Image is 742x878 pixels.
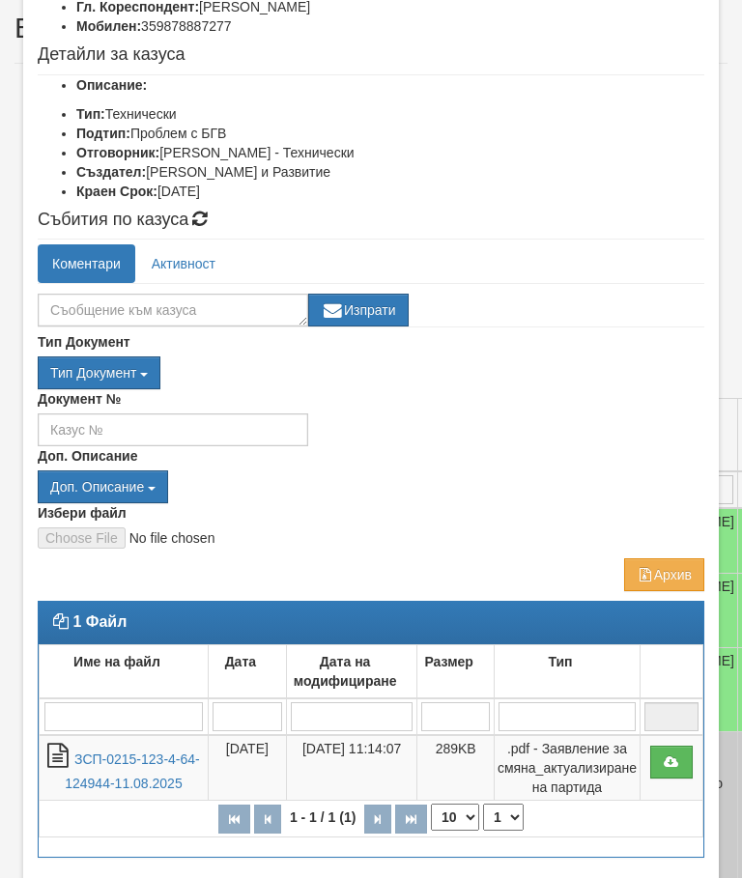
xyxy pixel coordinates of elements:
[76,77,147,93] b: Описание:
[76,164,146,180] b: Създател:
[50,365,136,381] span: Тип Документ
[424,654,472,669] b: Размер
[72,613,127,630] strong: 1 Файл
[38,446,137,466] label: Доп. Описание
[40,735,703,801] tr: ЗСП-0215-123-4-64-124944-11.08.2025.pdf - Заявление за смяна_актуализиране на партида
[76,16,704,36] li: 359878887277
[640,645,702,699] td: : No sort applied, activate to apply an ascending sort
[76,126,130,141] b: Подтип:
[65,751,200,791] a: ЗСП-0215-123-4-64-124944-11.08.2025
[38,244,135,283] a: Коментари
[494,735,640,801] td: .pdf - Заявление за смяна_актуализиране на партида
[494,645,640,699] td: Тип: No sort applied, activate to apply an ascending sort
[286,645,417,699] td: Дата на модифициране: No sort applied, activate to apply an ascending sort
[38,389,121,409] label: Документ №
[548,654,572,669] b: Тип
[76,145,159,160] b: Отговорник:
[76,124,704,143] li: Проблем с БГВ
[38,470,168,503] button: Доп. Описание
[38,211,704,230] h4: Събития по казуса
[38,45,704,65] h4: Детайли за казуса
[208,645,286,699] td: Дата: No sort applied, activate to apply an ascending sort
[395,805,427,834] button: Последна страница
[38,470,704,503] div: Двоен клик, за изчистване на избраната стойност.
[294,654,397,689] b: Дата на модифициране
[76,104,704,124] li: Технически
[38,413,308,446] input: Казус №
[40,645,209,699] td: Име на файл: No sort applied, activate to apply an ascending sort
[38,356,160,389] button: Тип Документ
[285,809,360,825] span: 1 - 1 / 1 (1)
[286,735,417,801] td: [DATE] 11:14:07
[308,294,409,326] button: Изпрати
[76,182,704,201] li: [DATE]
[137,244,230,283] a: Активност
[38,356,704,389] div: Двоен клик, за изчистване на избраната стойност.
[76,18,141,34] b: Мобилен:
[76,162,704,182] li: [PERSON_NAME] и Развитие
[417,735,494,801] td: 289KB
[38,503,127,523] label: Избери файл
[225,654,256,669] b: Дата
[208,735,286,801] td: [DATE]
[38,332,130,352] label: Тип Документ
[483,804,524,831] select: Страница номер
[76,106,105,122] b: Тип:
[50,479,144,495] span: Доп. Описание
[431,804,479,831] select: Брой редове на страница
[624,558,704,591] button: Архив
[218,805,250,834] button: Първа страница
[76,184,157,199] b: Краен Срок:
[417,645,494,699] td: Размер: No sort applied, activate to apply an ascending sort
[76,143,704,162] li: [PERSON_NAME] - Технически
[254,805,281,834] button: Предишна страница
[73,654,160,669] b: Име на файл
[364,805,391,834] button: Следваща страница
